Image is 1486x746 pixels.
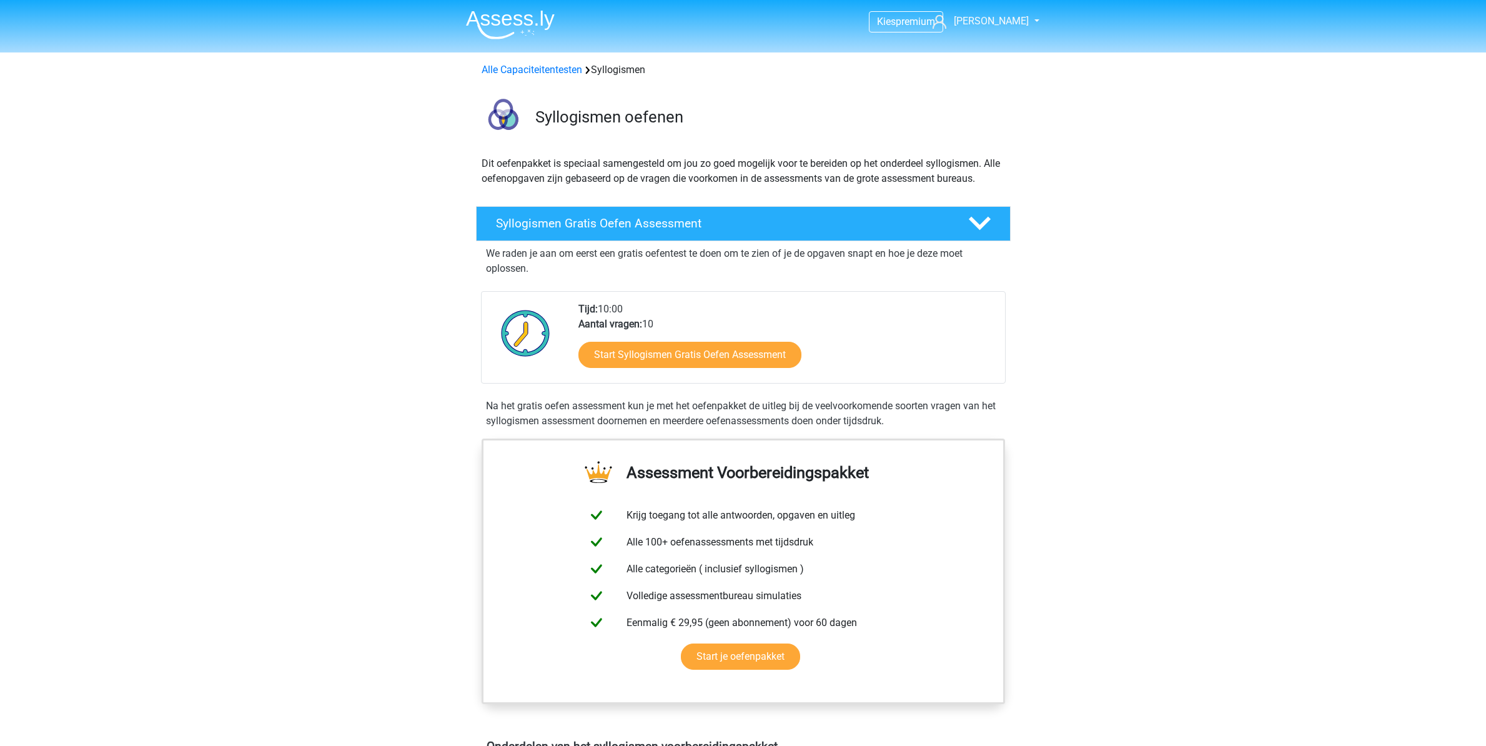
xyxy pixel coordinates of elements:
[578,318,642,330] b: Aantal vragen:
[578,303,598,315] b: Tijd:
[928,14,1030,29] a: [PERSON_NAME]
[869,13,943,30] a: Kiespremium
[681,644,800,670] a: Start je oefenpakket
[482,64,582,76] a: Alle Capaciteitentesten
[477,62,1010,77] div: Syllogismen
[578,342,801,368] a: Start Syllogismen Gratis Oefen Assessment
[466,10,555,39] img: Assessly
[954,15,1029,27] span: [PERSON_NAME]
[477,92,530,146] img: syllogismen
[494,302,557,364] img: Klok
[569,302,1004,383] div: 10:00 10
[481,399,1006,429] div: Na het gratis oefen assessment kun je met het oefenpakket de uitleg bij de veelvoorkomende soorte...
[877,16,896,27] span: Kies
[896,16,935,27] span: premium
[535,107,1001,127] h3: Syllogismen oefenen
[471,206,1016,241] a: Syllogismen Gratis Oefen Assessment
[496,216,948,231] h4: Syllogismen Gratis Oefen Assessment
[486,246,1001,276] p: We raden je aan om eerst een gratis oefentest te doen om te zien of je de opgaven snapt en hoe je...
[482,156,1005,186] p: Dit oefenpakket is speciaal samengesteld om jou zo goed mogelijk voor te bereiden op het onderdee...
